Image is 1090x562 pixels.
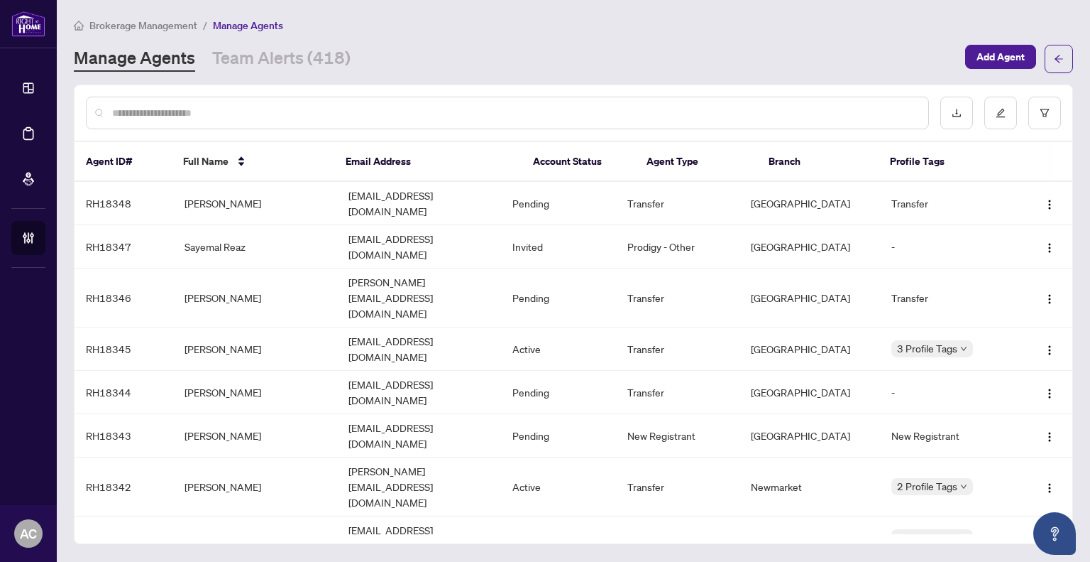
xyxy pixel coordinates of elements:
[1044,388,1055,399] img: Logo
[173,414,337,458] td: [PERSON_NAME]
[965,45,1036,69] button: Add Agent
[501,458,616,517] td: Active
[501,225,616,269] td: Invited
[757,142,879,182] th: Branch
[635,142,757,182] th: Agent Type
[616,517,739,560] td: Parked (Transfer)
[501,414,616,458] td: Pending
[976,45,1025,68] span: Add Agent
[1038,337,1061,360] button: Logo
[75,517,173,560] td: RH18341
[996,108,1006,118] span: edit
[897,478,957,495] span: 2 Profile Tags
[337,458,501,517] td: [PERSON_NAME][EMAIL_ADDRESS][DOMAIN_NAME]
[75,371,173,414] td: RH18344
[739,414,881,458] td: [GEOGRAPHIC_DATA]
[212,46,351,72] a: Team Alerts (418)
[1033,512,1076,555] button: Open asap
[1044,482,1055,494] img: Logo
[616,414,739,458] td: New Registrant
[173,182,337,225] td: [PERSON_NAME]
[203,17,207,33] li: /
[337,225,501,269] td: [EMAIL_ADDRESS][DOMAIN_NAME]
[1044,345,1055,356] img: Logo
[501,269,616,328] td: Pending
[960,345,967,352] span: down
[75,269,173,328] td: RH18346
[501,517,616,560] td: Active
[173,328,337,371] td: [PERSON_NAME]
[940,97,973,129] button: download
[739,225,881,269] td: [GEOGRAPHIC_DATA]
[1040,108,1050,118] span: filter
[213,19,283,32] span: Manage Agents
[501,371,616,414] td: Pending
[616,458,739,517] td: Transfer
[501,182,616,225] td: Pending
[337,328,501,371] td: [EMAIL_ADDRESS][DOMAIN_NAME]
[1038,192,1061,215] button: Logo
[75,328,173,371] td: RH18345
[172,142,334,182] th: Full Name
[75,182,173,225] td: RH18348
[880,371,1020,414] td: -
[173,269,337,328] td: [PERSON_NAME]
[616,182,739,225] td: Transfer
[880,414,1020,458] td: New Registrant
[1054,54,1064,64] span: arrow-left
[173,517,337,560] td: [PERSON_NAME]
[1038,475,1061,498] button: Logo
[501,328,616,371] td: Active
[1038,424,1061,447] button: Logo
[960,483,967,490] span: down
[337,182,501,225] td: [EMAIL_ADDRESS][DOMAIN_NAME]
[897,529,957,546] span: 2 Profile Tags
[337,269,501,328] td: [PERSON_NAME][EMAIL_ADDRESS][DOMAIN_NAME]
[1038,235,1061,258] button: Logo
[616,328,739,371] td: Transfer
[984,97,1017,129] button: edit
[173,458,337,517] td: [PERSON_NAME]
[75,458,173,517] td: RH18342
[880,182,1020,225] td: Transfer
[880,269,1020,328] td: Transfer
[74,46,195,72] a: Manage Agents
[334,142,522,182] th: Email Address
[1028,97,1061,129] button: filter
[739,269,881,328] td: [GEOGRAPHIC_DATA]
[337,517,501,560] td: [EMAIL_ADDRESS][DOMAIN_NAME]
[879,142,1016,182] th: Profile Tags
[173,225,337,269] td: Sayemal Reaz
[1038,381,1061,404] button: Logo
[522,142,635,182] th: Account Status
[183,153,229,169] span: Full Name
[616,225,739,269] td: Prodigy - Other
[1044,242,1055,254] img: Logo
[89,19,197,32] span: Brokerage Management
[1044,199,1055,210] img: Logo
[1038,286,1061,309] button: Logo
[952,108,962,118] span: download
[1044,293,1055,305] img: Logo
[739,371,881,414] td: [GEOGRAPHIC_DATA]
[337,371,501,414] td: [EMAIL_ADDRESS][DOMAIN_NAME]
[75,142,172,182] th: Agent ID#
[880,225,1020,269] td: -
[739,517,881,560] td: [GEOGRAPHIC_DATA]
[20,524,37,544] span: AC
[75,414,173,458] td: RH18343
[897,340,957,357] span: 3 Profile Tags
[11,11,45,37] img: logo
[337,414,501,458] td: [EMAIL_ADDRESS][DOMAIN_NAME]
[74,21,84,31] span: home
[75,225,173,269] td: RH18347
[739,182,881,225] td: [GEOGRAPHIC_DATA]
[739,458,881,517] td: Newmarket
[616,269,739,328] td: Transfer
[1044,431,1055,443] img: Logo
[173,371,337,414] td: [PERSON_NAME]
[616,371,739,414] td: Transfer
[739,328,881,371] td: [GEOGRAPHIC_DATA]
